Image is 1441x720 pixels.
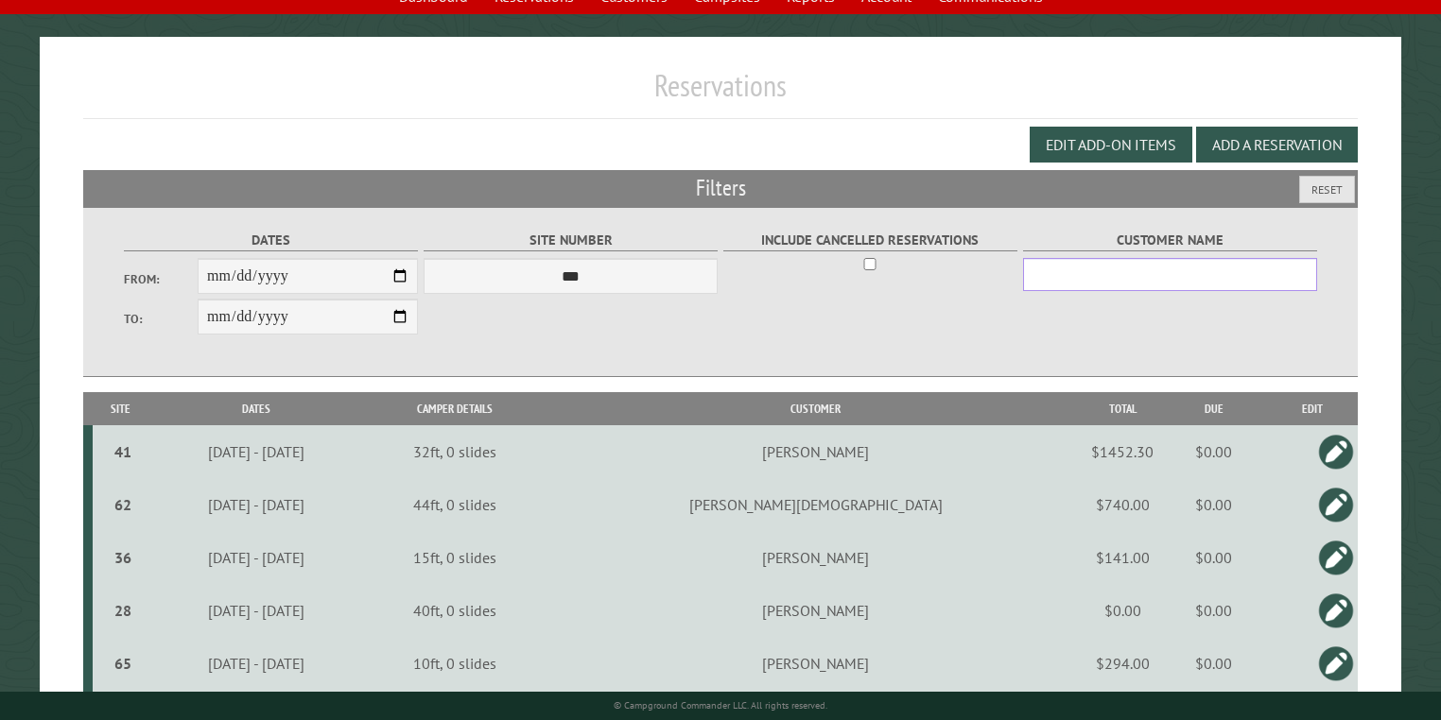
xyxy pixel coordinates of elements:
[547,531,1085,584] td: [PERSON_NAME]
[152,654,358,673] div: [DATE] - [DATE]
[100,548,147,567] div: 36
[362,425,547,478] td: 32ft, 0 slides
[1030,127,1192,163] button: Edit Add-on Items
[1085,478,1160,531] td: $740.00
[152,601,358,620] div: [DATE] - [DATE]
[547,584,1085,637] td: [PERSON_NAME]
[362,478,547,531] td: 44ft, 0 slides
[547,478,1085,531] td: [PERSON_NAME][DEMOGRAPHIC_DATA]
[547,637,1085,690] td: [PERSON_NAME]
[1160,425,1267,478] td: $0.00
[124,270,198,288] label: From:
[149,392,362,425] th: Dates
[362,637,547,690] td: 10ft, 0 slides
[1160,637,1267,690] td: $0.00
[152,495,358,514] div: [DATE] - [DATE]
[547,392,1085,425] th: Customer
[100,495,147,514] div: 62
[1023,230,1317,251] label: Customer Name
[1085,637,1160,690] td: $294.00
[424,230,718,251] label: Site Number
[1196,127,1358,163] button: Add a Reservation
[1085,425,1160,478] td: $1452.30
[1160,392,1267,425] th: Due
[1085,392,1160,425] th: Total
[362,392,547,425] th: Camper Details
[723,230,1017,251] label: Include Cancelled Reservations
[1085,531,1160,584] td: $141.00
[614,699,827,711] small: © Campground Commander LLC. All rights reserved.
[547,425,1085,478] td: [PERSON_NAME]
[1160,584,1267,637] td: $0.00
[362,584,547,637] td: 40ft, 0 slides
[100,442,147,461] div: 41
[83,67,1359,119] h1: Reservations
[1267,392,1358,425] th: Edit
[100,654,147,673] div: 65
[1299,176,1355,203] button: Reset
[124,230,418,251] label: Dates
[152,548,358,567] div: [DATE] - [DATE]
[1160,531,1267,584] td: $0.00
[362,531,547,584] td: 15ft, 0 slides
[93,392,150,425] th: Site
[83,170,1359,206] h2: Filters
[100,601,147,620] div: 28
[1085,584,1160,637] td: $0.00
[124,310,198,328] label: To:
[1160,478,1267,531] td: $0.00
[152,442,358,461] div: [DATE] - [DATE]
